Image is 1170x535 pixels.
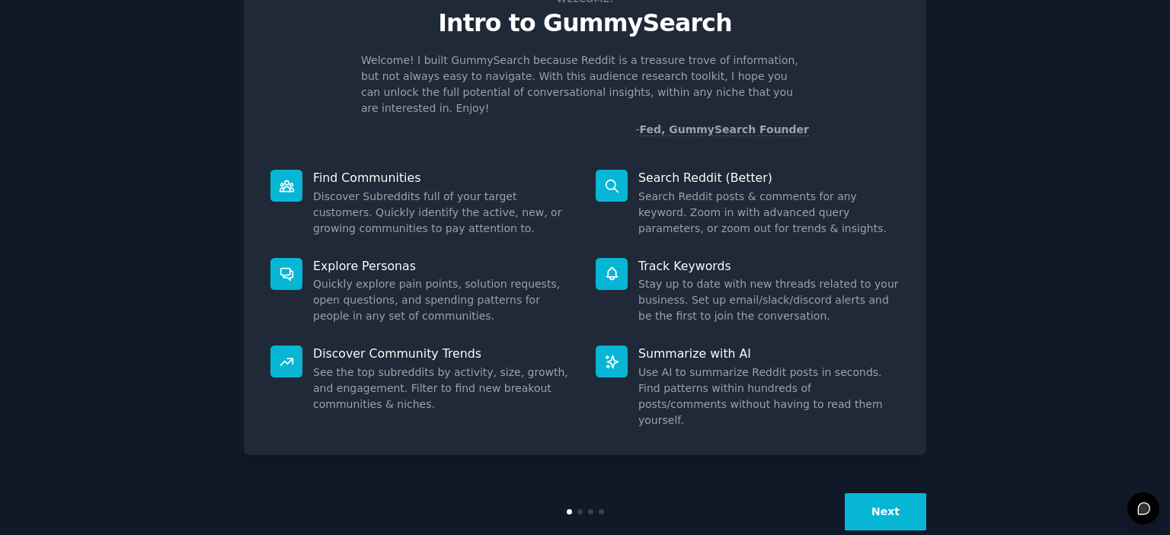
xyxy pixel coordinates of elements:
[313,189,574,237] dd: Discover Subreddits full of your target customers. Quickly identify the active, new, or growing c...
[638,189,900,237] dd: Search Reddit posts & comments for any keyword. Zoom in with advanced query parameters, or zoom o...
[638,258,900,274] p: Track Keywords
[638,276,900,324] dd: Stay up to date with new threads related to your business. Set up email/slack/discord alerts and ...
[313,170,574,186] p: Find Communities
[638,346,900,361] p: Summarize with AI
[638,365,900,428] dd: Use AI to summarize Reddit posts in seconds. Find patterns within hundreds of posts/comments with...
[313,258,574,274] p: Explore Personas
[639,123,809,136] a: Fed, GummySearch Founder
[313,276,574,324] dd: Quickly explore pain points, solution requests, open questions, and spending patterns for people ...
[635,122,809,138] div: -
[313,365,574,412] dd: See the top subreddits by activity, size, growth, and engagement. Filter to find new breakout com...
[313,346,574,361] p: Discover Community Trends
[638,170,900,186] p: Search Reddit (Better)
[845,493,926,530] button: Next
[260,10,910,37] p: Intro to GummySearch
[361,53,809,116] p: Welcome! I built GummySearch because Reddit is a treasure trove of information, but not always ea...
